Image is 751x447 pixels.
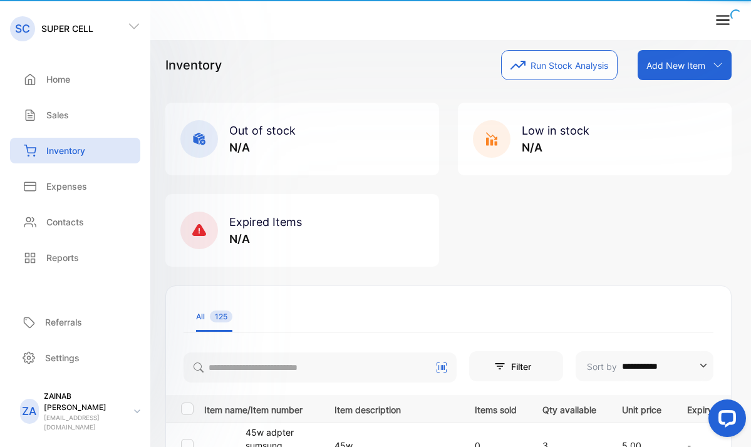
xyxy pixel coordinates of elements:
[45,351,80,364] p: Settings
[646,59,705,72] p: Add New Item
[522,139,589,156] p: N/A
[229,230,302,247] p: N/A
[229,215,302,229] span: Expired Items
[46,108,69,121] p: Sales
[522,124,589,137] span: Low in stock
[687,401,735,416] p: Expiry Date
[15,21,30,37] p: SC
[165,56,222,74] p: Inventory
[210,311,232,322] span: 125
[46,73,70,86] p: Home
[46,144,85,157] p: Inventory
[475,401,517,416] p: Items sold
[45,316,82,329] p: Referrals
[229,124,296,137] span: Out of stock
[41,22,93,35] p: SUPER CELL
[542,401,596,416] p: Qty available
[46,180,87,193] p: Expenses
[46,215,84,229] p: Contacts
[44,413,124,432] p: [EMAIL_ADDRESS][DOMAIN_NAME]
[698,394,751,447] iframe: LiveChat chat widget
[22,403,36,419] p: ZA
[334,401,449,416] p: Item description
[229,139,296,156] p: N/A
[196,311,232,322] div: All
[587,360,617,373] p: Sort by
[44,391,124,413] p: ZAINAB [PERSON_NAME]
[576,351,713,381] button: Sort by
[46,251,79,264] p: Reports
[501,50,618,80] button: Run Stock Analysis
[204,401,319,416] p: Item name/Item number
[622,401,661,416] p: Unit price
